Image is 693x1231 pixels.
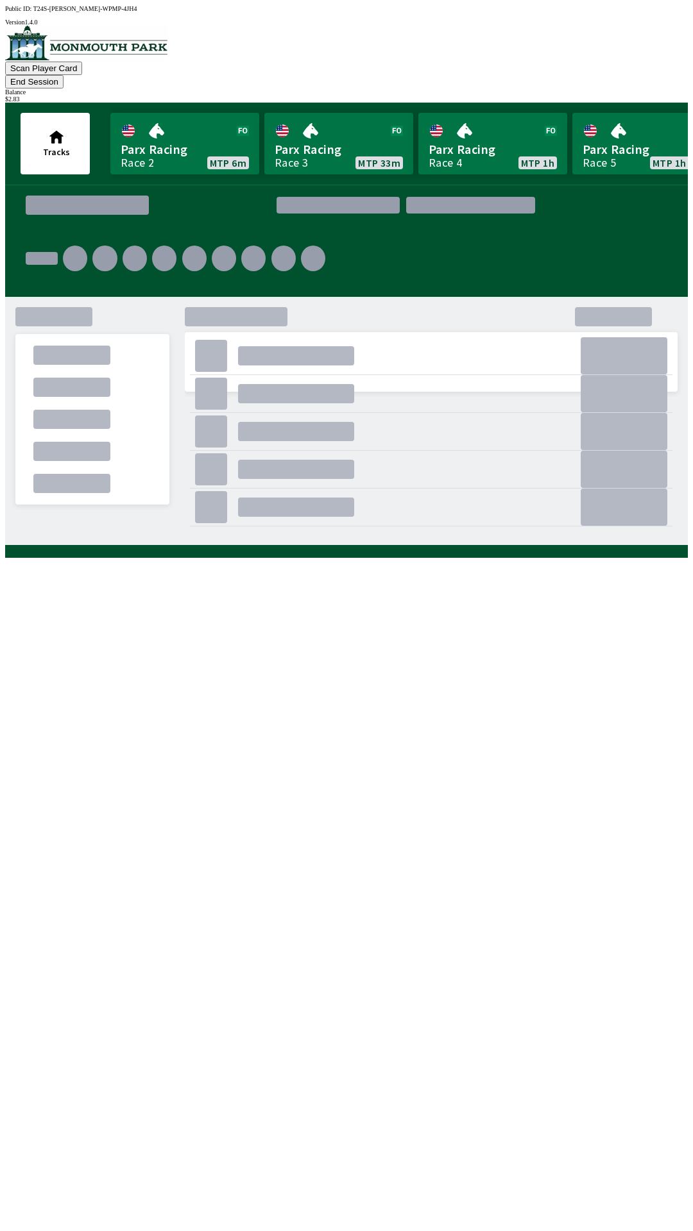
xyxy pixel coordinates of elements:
[521,158,554,168] span: MTP 1h
[429,141,557,158] span: Parx Racing
[581,451,667,488] div: .
[301,246,325,271] div: .
[271,246,296,271] div: .
[275,158,308,168] div: Race 3
[185,405,678,546] div: .
[330,240,667,305] div: .
[358,158,400,168] span: MTP 33m
[43,146,70,158] span: Tracks
[238,422,354,441] div: .
[63,246,87,271] div: .
[182,246,207,271] div: .
[210,158,246,168] span: MTP 6m
[15,307,92,326] div: .
[5,19,688,26] div: Version 1.4.0
[5,75,64,88] button: End Session
[26,252,58,265] div: .
[238,498,354,517] div: .
[581,337,667,374] div: .
[238,460,354,479] div: .
[238,384,354,403] div: .
[33,346,110,365] div: .
[110,113,259,174] a: Parx RacingRace 2MTP 6m
[5,5,688,12] div: Public ID:
[33,5,137,12] span: T24S-[PERSON_NAME]-WPMP-4JH4
[5,96,688,103] div: $ 2.83
[21,113,90,174] button: Tracks
[212,246,236,271] div: .
[418,113,567,174] a: Parx RacingRace 4MTP 1h
[264,113,413,174] a: Parx RacingRace 3MTP 33m
[123,246,147,271] div: .
[275,141,403,158] span: Parx Racing
[195,453,227,485] div: .
[581,489,667,526] div: .
[581,375,667,412] div: .
[241,246,266,271] div: .
[195,491,227,523] div: .
[5,26,167,60] img: venue logo
[429,158,462,168] div: Race 4
[542,200,667,210] div: .
[121,158,154,168] div: Race 2
[33,378,110,397] div: .
[33,474,110,493] div: .
[33,410,110,429] div: .
[33,442,110,461] div: .
[195,415,227,448] div: .
[238,346,354,365] div: .
[195,340,227,372] div: .
[152,246,176,271] div: .
[581,413,667,450] div: .
[121,141,249,158] span: Parx Racing
[195,378,227,410] div: .
[583,158,616,168] div: Race 5
[5,88,688,96] div: Balance
[92,246,117,271] div: .
[5,62,82,75] button: Scan Player Card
